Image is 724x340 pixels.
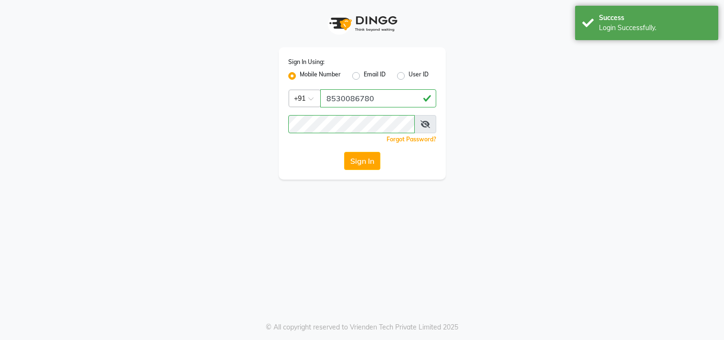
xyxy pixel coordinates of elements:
input: Username [320,89,436,107]
a: Forgot Password? [387,136,436,143]
img: logo1.svg [324,10,400,38]
input: Username [288,115,415,133]
label: Email ID [364,70,386,82]
label: Mobile Number [300,70,341,82]
div: Success [599,13,711,23]
div: Login Successfully. [599,23,711,33]
button: Sign In [344,152,380,170]
label: Sign In Using: [288,58,325,66]
label: User ID [409,70,429,82]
